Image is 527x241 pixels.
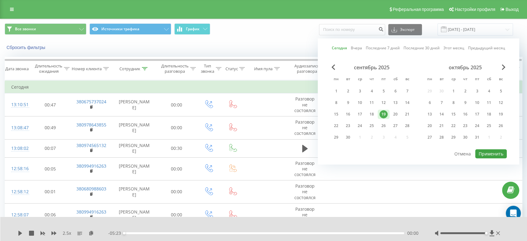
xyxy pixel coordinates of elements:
[291,63,322,74] div: Аудиозапись разговора
[473,133,481,141] div: 31
[473,122,481,130] div: 24
[459,133,471,142] div: чт 30 окт. 2025 г.
[319,24,385,35] input: Поиск по номеру
[356,99,364,107] div: 10
[368,122,376,130] div: 25
[401,121,413,130] div: вс 28 сент. 2025 г.
[436,98,447,107] div: вт 7 окт. 2025 г.
[438,122,446,130] div: 21
[157,157,196,180] td: 00:00
[351,45,362,51] a: Вчера
[505,7,519,12] span: Выход
[11,209,24,221] div: 12:58:07
[401,98,413,107] div: вс 14 сент. 2025 г.
[401,86,413,96] div: вс 7 сент. 2025 г.
[436,133,447,142] div: вт 28 окт. 2025 г.
[157,93,196,116] td: 00:00
[449,99,457,107] div: 8
[424,98,436,107] div: пн 6 окт. 2025 г.
[112,203,156,226] td: [PERSON_NAME]
[461,99,469,107] div: 9
[495,121,507,130] div: вс 26 окт. 2025 г.
[354,98,366,107] div: ср 10 сент. 2025 г.
[484,75,494,84] abbr: суббота
[294,206,316,223] span: Разговор не состоялся
[367,75,376,84] abbr: четверг
[344,99,352,107] div: 9
[186,27,200,31] span: График
[35,63,62,74] div: Длительность ожидания
[294,160,316,177] span: Разговор не состоялся
[30,157,70,180] td: 00:05
[389,86,401,96] div: сб 6 сент. 2025 г.
[471,110,483,119] div: пт 17 окт. 2025 г.
[389,110,401,119] div: сб 20 сент. 2025 г.
[379,75,388,84] abbr: пятница
[461,133,469,141] div: 30
[332,45,347,51] a: Сегодня
[403,122,411,130] div: 28
[459,110,471,119] div: чт 16 окт. 2025 г.
[403,99,411,107] div: 14
[332,133,340,141] div: 29
[485,110,493,118] div: 18
[356,110,364,118] div: 17
[401,110,413,119] div: вс 21 сент. 2025 г.
[174,23,210,35] button: График
[443,45,464,51] a: Этот месяц
[354,86,366,96] div: ср 3 сент. 2025 г.
[76,186,106,192] a: 380680988603
[426,110,434,118] div: 13
[76,142,106,148] a: 380974565132
[342,121,354,130] div: вт 23 сент. 2025 г.
[112,139,156,157] td: [PERSON_NAME]
[119,66,140,71] div: Сотрудник
[380,99,388,107] div: 12
[157,180,196,204] td: 00:00
[483,121,495,130] div: сб 25 окт. 2025 г.
[294,96,316,113] span: Разговор не состоялся
[426,99,434,107] div: 6
[497,87,505,95] div: 5
[449,75,458,84] abbr: среда
[485,232,487,234] div: Accessibility label
[424,121,436,130] div: пн 20 окт. 2025 г.
[344,110,352,118] div: 16
[471,98,483,107] div: пт 10 окт. 2025 г.
[254,66,273,71] div: Имя пула
[447,110,459,119] div: ср 15 окт. 2025 г.
[485,87,493,95] div: 4
[342,133,354,142] div: вт 30 сент. 2025 г.
[485,122,493,130] div: 25
[388,24,422,35] button: Экспорт
[495,98,507,107] div: вс 12 окт. 2025 г.
[471,133,483,142] div: пт 31 окт. 2025 г.
[378,110,389,119] div: пт 19 сент. 2025 г.
[475,149,507,158] button: Применить
[108,230,124,236] span: - 05:23
[485,99,493,107] div: 11
[459,86,471,96] div: чт 2 окт. 2025 г.
[294,183,316,200] span: Разговор не состоялся
[330,121,342,130] div: пн 22 сент. 2025 г.
[472,75,482,84] abbr: пятница
[330,86,342,96] div: пн 1 сент. 2025 г.
[366,98,378,107] div: чт 11 сент. 2025 г.
[455,7,495,12] span: Настройки профиля
[123,232,125,234] div: Accessibility label
[459,121,471,130] div: чт 23 окт. 2025 г.
[76,163,106,169] a: 380994916263
[354,110,366,119] div: ср 17 сент. 2025 г.
[447,121,459,130] div: ср 22 окт. 2025 г.
[380,122,388,130] div: 26
[378,121,389,130] div: пт 26 сент. 2025 г.
[225,66,238,71] div: Статус
[449,110,457,118] div: 15
[436,110,447,119] div: вт 14 окт. 2025 г.
[451,149,474,158] button: Отмена
[471,86,483,96] div: пт 3 окт. 2025 г.
[436,121,447,130] div: вт 21 окт. 2025 г.
[447,98,459,107] div: ср 8 окт. 2025 г.
[495,86,507,96] div: вс 5 окт. 2025 г.
[483,110,495,119] div: сб 18 окт. 2025 г.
